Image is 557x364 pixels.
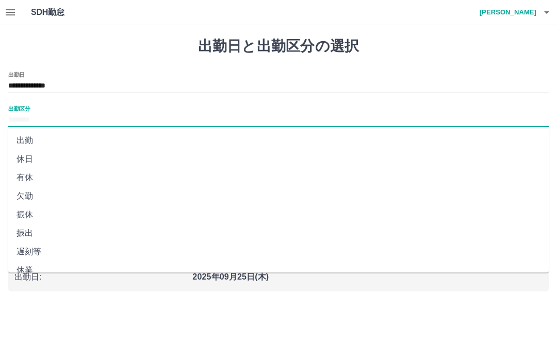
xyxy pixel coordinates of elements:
b: 2025年09月25日(木) [192,272,269,281]
li: 休日 [8,150,549,168]
label: 出勤日 [8,71,25,78]
h1: 出勤日と出勤区分の選択 [8,38,549,55]
li: 振出 [8,224,549,242]
li: 出勤 [8,131,549,150]
li: 休業 [8,261,549,280]
li: 遅刻等 [8,242,549,261]
label: 出勤区分 [8,105,30,112]
li: 欠勤 [8,187,549,205]
p: 出勤日 : [14,271,186,283]
li: 振休 [8,205,549,224]
li: 有休 [8,168,549,187]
